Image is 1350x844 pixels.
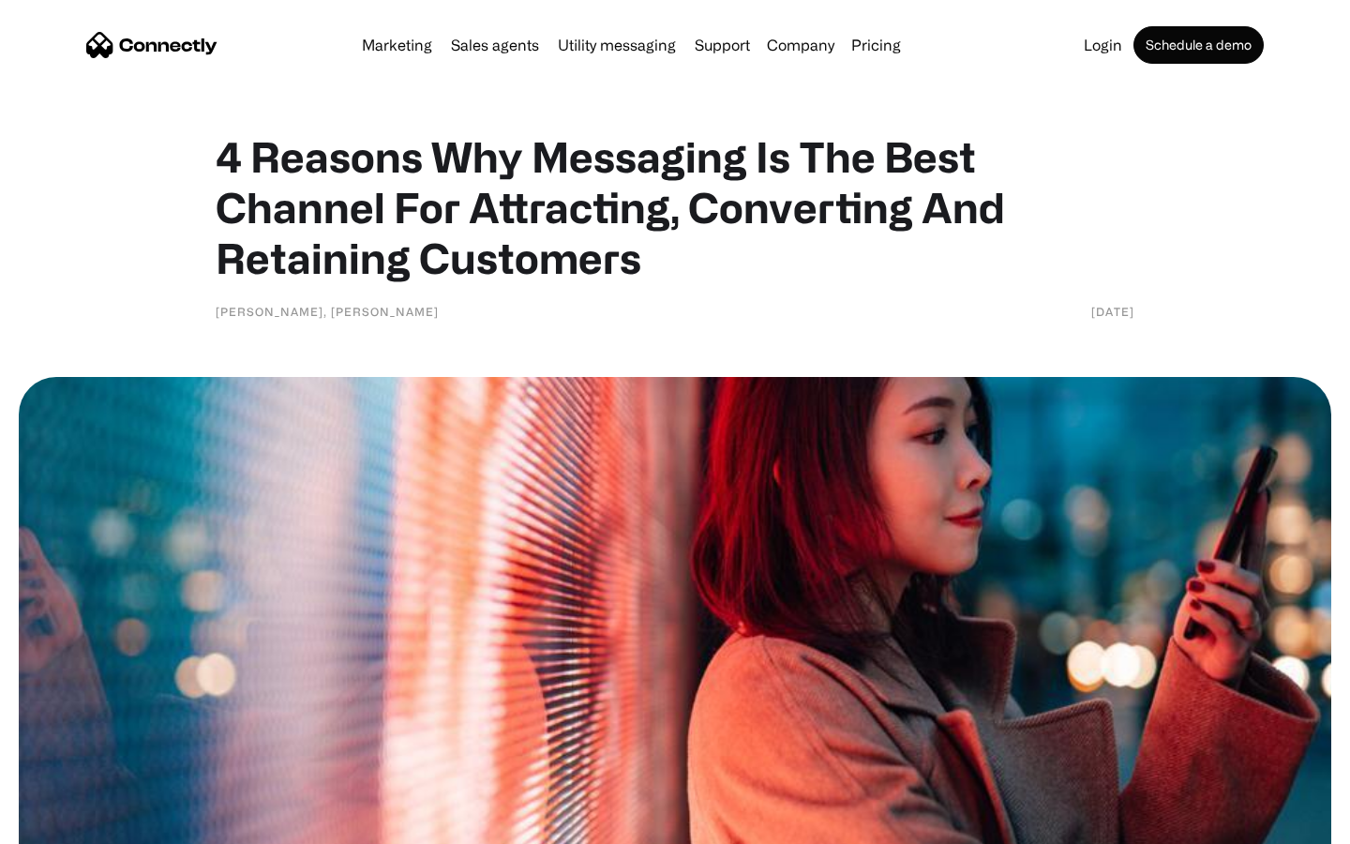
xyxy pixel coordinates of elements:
a: Schedule a demo [1133,26,1264,64]
a: Pricing [844,38,908,53]
ul: Language list [37,811,112,837]
h1: 4 Reasons Why Messaging Is The Best Channel For Attracting, Converting And Retaining Customers [216,131,1134,283]
a: Marketing [354,38,440,53]
a: Login [1076,38,1130,53]
div: Company [761,32,840,58]
a: Sales agents [443,38,547,53]
div: [DATE] [1091,302,1134,321]
aside: Language selected: English [19,811,112,837]
div: Company [767,32,834,58]
div: [PERSON_NAME], [PERSON_NAME] [216,302,439,321]
a: Support [687,38,757,53]
a: Utility messaging [550,38,683,53]
a: home [86,31,217,59]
